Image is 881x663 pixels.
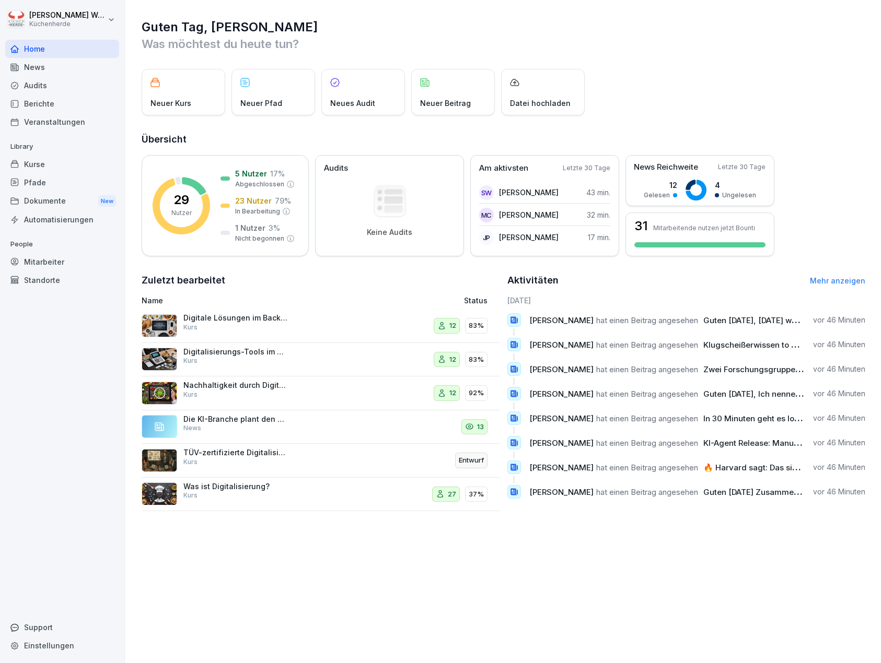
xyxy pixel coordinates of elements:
div: Pfade [5,173,119,192]
p: Datei hochladen [510,98,571,109]
span: hat einen Beitrag angesehen [596,389,698,399]
a: DokumenteNew [5,192,119,211]
a: Veranstaltungen [5,113,119,131]
span: hat einen Beitrag angesehen [596,315,698,325]
p: vor 46 Minuten [813,315,865,325]
p: 92% [469,388,484,398]
p: 83% [469,321,484,331]
p: vor 46 Minuten [813,388,865,399]
p: Name [142,295,364,306]
p: Keine Audits [367,228,412,237]
p: 13 [477,422,484,432]
span: [PERSON_NAME] [529,364,594,374]
a: Standorte [5,271,119,289]
span: [PERSON_NAME] [529,487,594,497]
p: 12 [449,354,456,365]
p: Letzte 30 Tage [563,163,610,173]
p: 1 Nutzer [235,222,265,233]
div: New [98,195,116,207]
p: News [183,423,201,433]
a: Mitarbeiter [5,253,119,271]
p: 32 min. [587,209,610,220]
p: 12 [449,321,456,331]
div: Dokumente [5,192,119,211]
p: vor 46 Minuten [813,487,865,497]
p: Neuer Kurs [150,98,191,109]
span: hat einen Beitrag angesehen [596,340,698,350]
div: JP [479,230,494,245]
p: 27 [448,489,456,500]
p: Kurs [183,491,198,500]
a: Mehr anzeigen [810,276,865,285]
span: [PERSON_NAME] [529,413,594,423]
p: News Reichweite [634,161,698,173]
p: 17 min. [588,232,610,243]
p: Am aktivsten [479,162,528,174]
p: Was möchtest du heute tun? [142,35,865,52]
p: Status [464,295,488,306]
span: [PERSON_NAME] [529,463,594,472]
p: 12 [644,180,677,191]
span: hat einen Beitrag angesehen [596,487,698,497]
p: Entwurf [459,455,484,466]
a: TÜV-zertifizierte Digitalisierungsausbildung für die GastronomieKursEntwurf [142,444,500,478]
p: Abgeschlossen [235,180,284,189]
p: Nachhaltigkeit durch Digitalisierung in der Gastronomie [183,381,288,390]
p: 29 [173,194,189,206]
a: Kurse [5,155,119,173]
div: Audits [5,76,119,94]
p: [PERSON_NAME] Wessel [29,11,106,20]
p: Neuer Beitrag [420,98,471,109]
span: [PERSON_NAME] [529,389,594,399]
p: [PERSON_NAME] [499,209,559,220]
p: 3 % [269,222,280,233]
p: Was ist Digitalisierung? [183,482,288,491]
h3: 31 [634,220,648,232]
h2: Übersicht [142,132,865,147]
p: 43 min. [586,187,610,198]
p: 83% [469,354,484,365]
p: Gelesen [644,191,670,200]
a: Berichte [5,94,119,113]
p: 4 [715,180,756,191]
p: Neuer Pfad [240,98,282,109]
p: In Bearbeitung [235,207,280,216]
img: n5yvzspfszwx2x2gcafw0zi0.png [142,449,177,472]
span: hat einen Beitrag angesehen [596,364,698,374]
a: Die KI-Branche plant den Bau gigantischer Rechenzentren, die bis 2030 bis zu 20 Prozent des US-St... [142,410,500,444]
img: hdwdeme71ehhejono79v574m.png [142,314,177,337]
p: [PERSON_NAME] [499,187,559,198]
div: Support [5,618,119,636]
a: Einstellungen [5,636,119,655]
p: vor 46 Minuten [813,364,865,374]
p: 17 % [270,168,285,179]
span: hat einen Beitrag angesehen [596,438,698,448]
p: Ungelesen [722,191,756,200]
p: Mitarbeitende nutzen jetzt Bounti [653,224,755,232]
p: Kurs [183,323,198,332]
p: Digitalisierungs-Tools im Gästebereich [183,347,288,357]
p: Letzte 30 Tage [718,162,766,172]
h2: Aktivitäten [507,273,559,288]
p: TÜV-zertifizierte Digitalisierungsausbildung für die Gastronomie [183,448,288,457]
span: [PERSON_NAME] [529,340,594,350]
p: Neues Audit [330,98,375,109]
div: MC [479,208,494,222]
p: vor 46 Minuten [813,413,865,423]
p: Audits [324,162,348,174]
p: vor 46 Minuten [813,462,865,472]
p: vor 46 Minuten [813,339,865,350]
p: Library [5,138,119,155]
span: [PERSON_NAME] [529,315,594,325]
p: Die KI-Branche plant den Bau gigantischer Rechenzentren, die bis 2030 bis zu 20 Prozent des US-St... [183,415,288,424]
a: Automatisierungen [5,210,119,229]
img: b4v4bxp9jqg7hrh1pj61uj98.png [142,382,177,405]
p: 79 % [275,195,291,206]
span: hat einen Beitrag angesehen [596,463,698,472]
p: 12 [449,388,456,398]
a: News [5,58,119,76]
p: 23 Nutzer [235,195,272,206]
